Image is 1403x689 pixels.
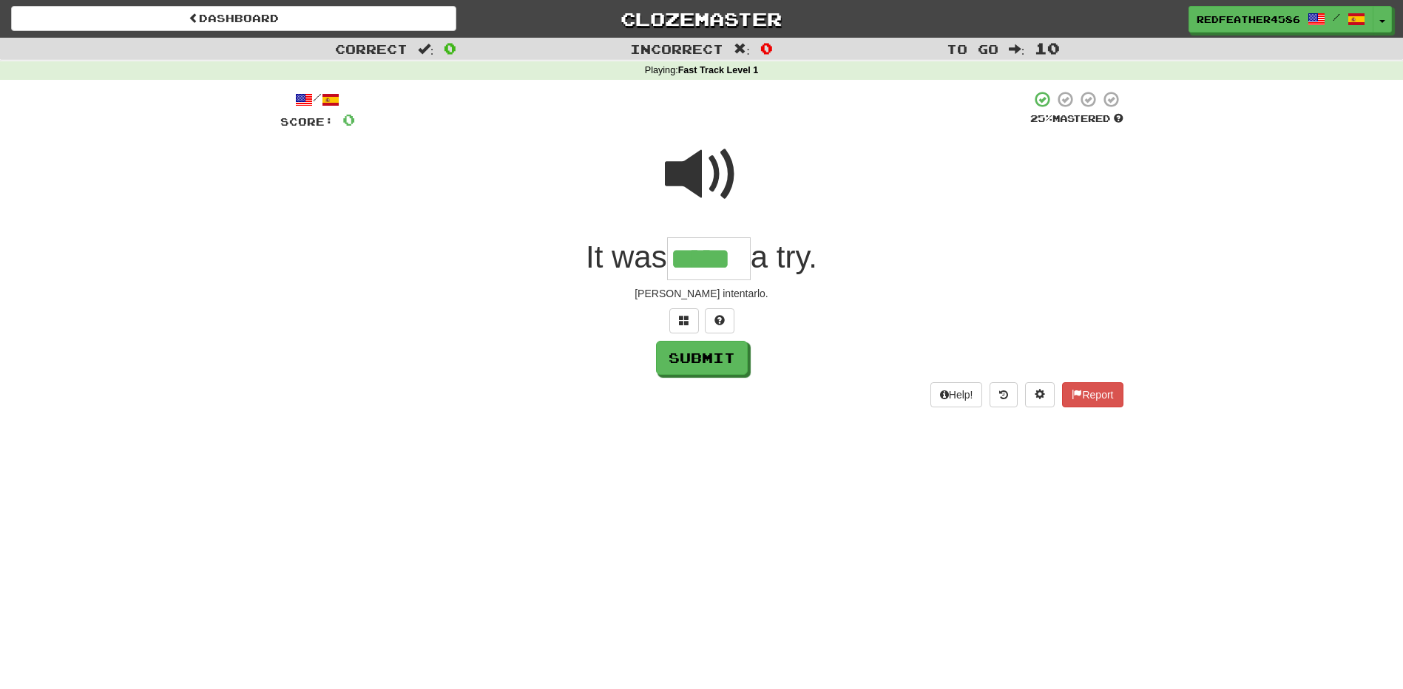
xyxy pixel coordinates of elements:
div: / [280,90,355,109]
span: Correct [335,41,408,56]
button: Single letter hint - you only get 1 per sentence and score half the points! alt+h [705,308,734,333]
button: Help! [930,382,983,407]
a: RedFeather4586 / [1189,6,1373,33]
span: 0 [760,39,773,57]
span: To go [947,41,998,56]
a: Clozemaster [479,6,924,32]
button: Round history (alt+y) [990,382,1018,407]
button: Report [1062,382,1123,407]
span: 0 [342,110,355,129]
span: : [418,43,434,55]
span: 0 [444,39,456,57]
strong: Fast Track Level 1 [678,65,759,75]
a: Dashboard [11,6,456,31]
span: It was [586,240,667,274]
div: [PERSON_NAME] intentarlo. [280,286,1123,301]
span: : [734,43,750,55]
span: RedFeather4586 [1197,13,1300,26]
span: Incorrect [630,41,723,56]
button: Submit [656,341,748,375]
span: a try. [751,240,817,274]
span: : [1009,43,1025,55]
span: / [1333,12,1340,22]
span: 10 [1035,39,1060,57]
span: 25 % [1030,112,1052,124]
span: Score: [280,115,334,128]
div: Mastered [1030,112,1123,126]
button: Switch sentence to multiple choice alt+p [669,308,699,333]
